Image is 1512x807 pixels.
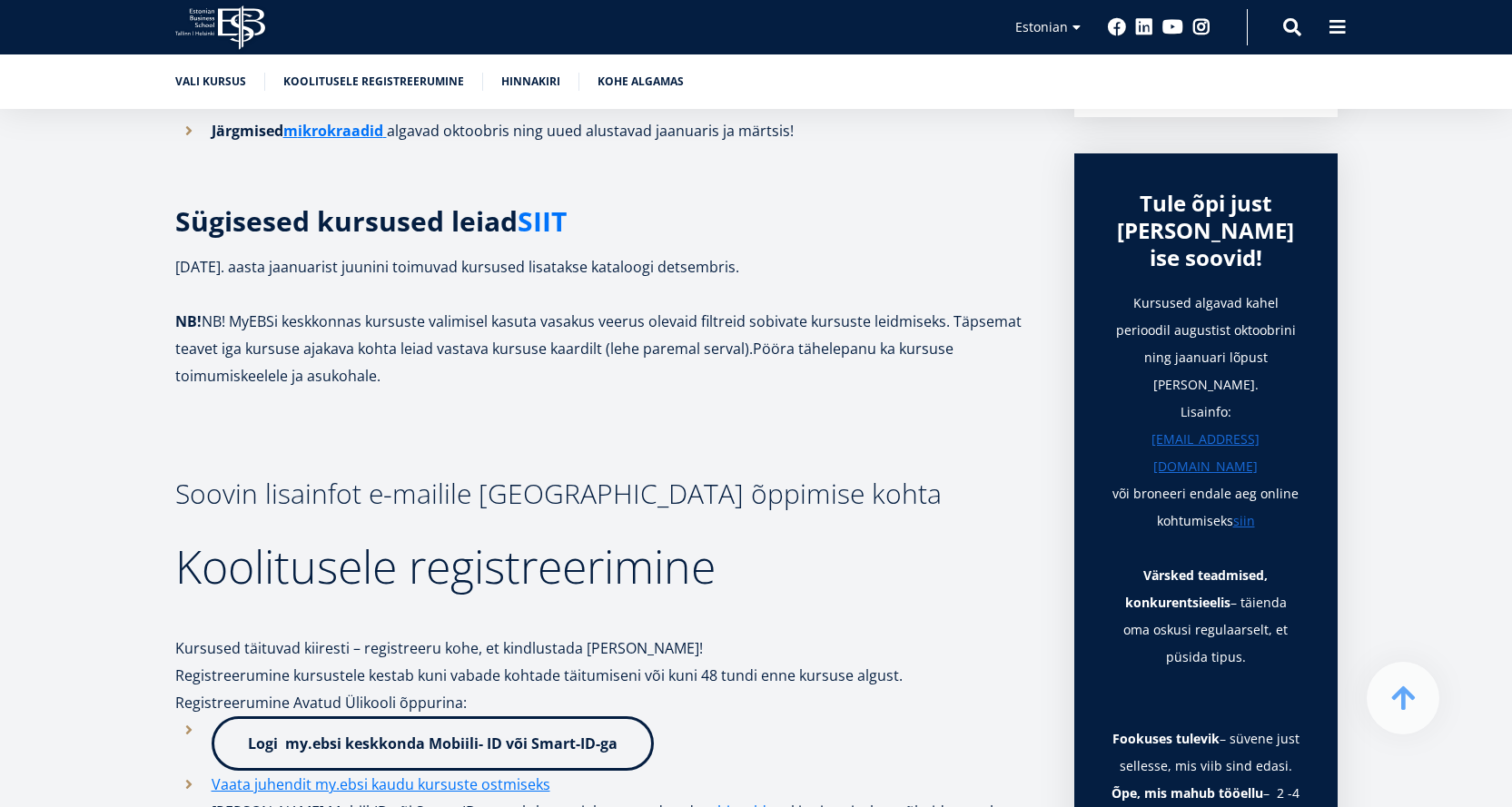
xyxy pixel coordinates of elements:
strong: NB! [175,311,202,331]
a: Youtube [1162,18,1183,36]
a: Kohe algamas [598,73,684,91]
strong: Värsked teadmised, konkurentsieelis [1125,566,1269,611]
strong: Sügisesed kursused leiad [175,202,567,240]
a: Vali kursus [175,73,246,91]
a: Hinnakiri [501,73,560,91]
strong: Järgmised [212,121,387,141]
a: [EMAIL_ADDRESS][DOMAIN_NAME] [1111,426,1301,480]
a: Vaata juhendit my.ebsi kaudu kursuste ostmiseks [212,771,550,798]
strong: Fookuses tulevik [1112,730,1220,747]
a: m [283,117,298,144]
h3: Soovin lisainfot e-mailile [GEOGRAPHIC_DATA] õppimise kohta [175,480,1038,507]
h1: Kursused algavad kahel perioodil augustist oktoobrini ning jaanuari lõpust [PERSON_NAME]. Lisainf... [1111,290,1301,535]
a: Logi my.ebsi keskkonda Mobiili- ID või Smart-ID-ga [212,716,654,771]
a: SIIT [518,208,567,235]
strong: Õpe, mis mahub tööellu [1112,784,1263,802]
a: Facebook [1108,18,1126,36]
p: – täienda oma oskusi regulaarselt, et püsida tipus. [1111,562,1301,671]
p: [DATE]. aasta jaanuarist juunini toimuvad kursused lisatakse kataloogi detsembris. NB! MyEBSi kes... [175,253,1038,389]
h1: – süvene just sellesse, mis viib sind edasi. [1111,725,1301,780]
h2: Koolitusele registreerimine [175,544,1038,589]
p: Kursused täituvad kiiresti – registreeru kohe, et kindlustada [PERSON_NAME]! Registreerumine kurs... [175,607,1038,716]
li: algavad oktoobris ning uued alustavad jaanuaris ja märtsis! [175,117,1038,144]
a: ikrokraadid [298,117,383,144]
div: Tule õpi just [PERSON_NAME] ise soovid! [1111,190,1301,271]
a: Koolitusele registreerumine [283,73,464,91]
a: Linkedin [1135,18,1153,36]
a: siin [1233,507,1255,535]
a: Instagram [1192,18,1211,36]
